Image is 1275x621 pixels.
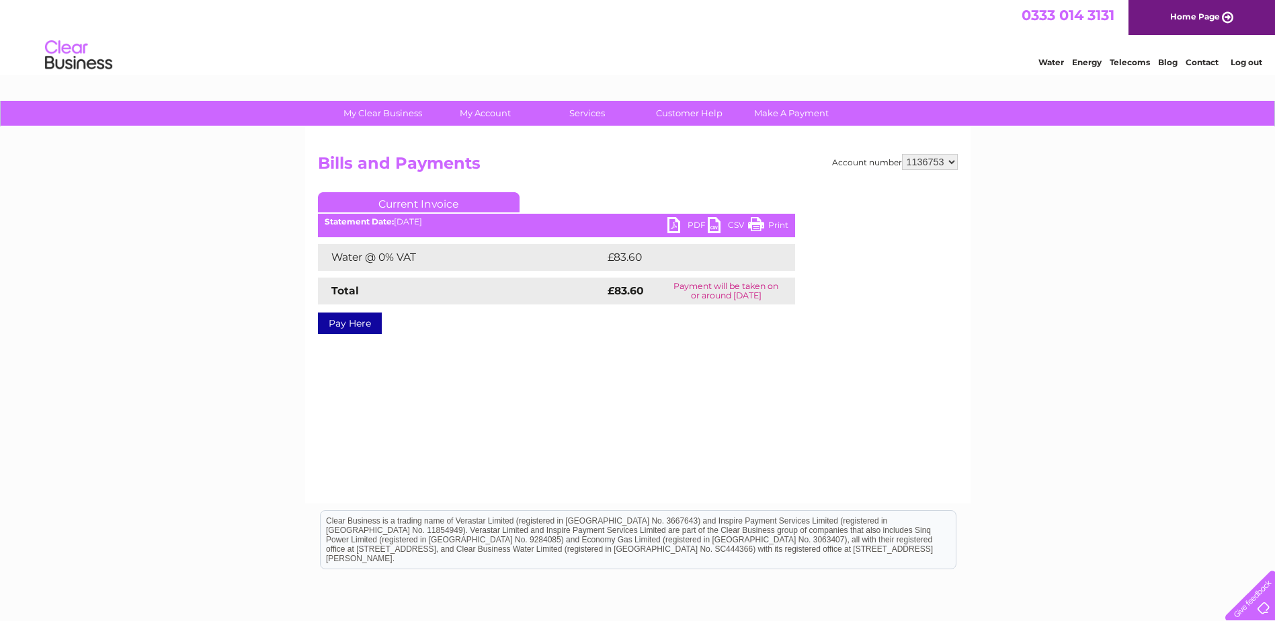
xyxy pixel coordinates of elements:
a: Pay Here [318,313,382,334]
a: Blog [1158,57,1178,67]
a: My Account [429,101,540,126]
a: Services [532,101,643,126]
a: Water [1038,57,1064,67]
div: [DATE] [318,217,795,226]
a: CSV [708,217,748,237]
a: Print [748,217,788,237]
a: Energy [1072,57,1102,67]
a: Current Invoice [318,192,520,212]
a: 0333 014 3131 [1022,7,1114,24]
td: Water @ 0% VAT [318,244,604,271]
td: £83.60 [604,244,768,271]
a: Customer Help [634,101,745,126]
td: Payment will be taken on or around [DATE] [657,278,795,304]
h2: Bills and Payments [318,154,958,179]
a: PDF [667,217,708,237]
a: My Clear Business [327,101,438,126]
strong: £83.60 [608,284,644,297]
img: logo.png [44,35,113,76]
div: Clear Business is a trading name of Verastar Limited (registered in [GEOGRAPHIC_DATA] No. 3667643... [321,7,956,65]
strong: Total [331,284,359,297]
div: Account number [832,154,958,170]
a: Make A Payment [736,101,847,126]
a: Contact [1186,57,1219,67]
a: Telecoms [1110,57,1150,67]
a: Log out [1231,57,1262,67]
b: Statement Date: [325,216,394,226]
